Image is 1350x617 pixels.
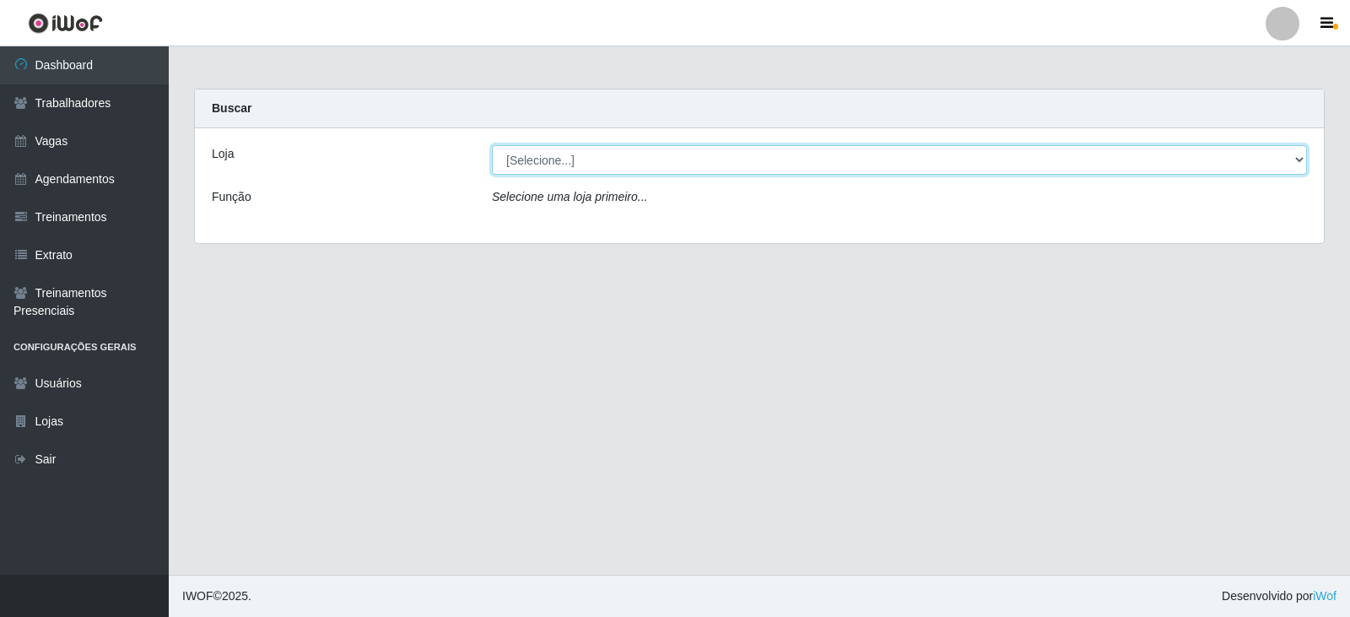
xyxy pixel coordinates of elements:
[492,190,647,203] i: Selecione uma loja primeiro...
[212,188,251,206] label: Função
[182,589,213,603] span: IWOF
[1313,589,1336,603] a: iWof
[182,587,251,605] span: © 2025 .
[212,101,251,115] strong: Buscar
[28,13,103,34] img: CoreUI Logo
[212,145,234,163] label: Loja
[1222,587,1336,605] span: Desenvolvido por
